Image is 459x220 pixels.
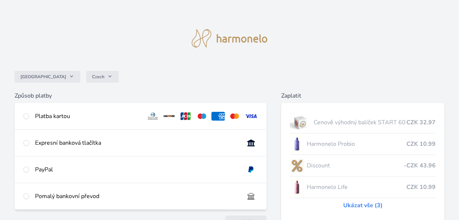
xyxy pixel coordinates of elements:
div: Pomalý bankovní převod [35,192,238,201]
img: discount-lo.png [290,156,304,175]
span: CZK 32.97 [406,118,436,127]
span: Cenově výhodný balíček START 60 [314,118,406,127]
img: maestro.svg [195,112,209,121]
img: diners.svg [146,112,160,121]
div: PayPal [35,165,238,174]
img: jcb.svg [179,112,192,121]
img: amex.svg [211,112,225,121]
img: mc.svg [228,112,241,121]
div: Expresní banková tlačítka [35,139,238,147]
img: start.jpg [290,113,311,132]
span: Harmonelo Probio [307,140,406,148]
span: -CZK 43.96 [404,161,436,170]
img: bankTransfer_IBAN.svg [244,192,258,201]
h6: Způsob platby [15,91,267,100]
button: Czech [86,71,119,83]
img: CLEAN_LIFE_se_stinem_x-lo.jpg [290,178,304,196]
a: Ukázat vše (3) [343,201,383,210]
span: CZK 10.99 [406,140,436,148]
h6: Zaplatit [281,91,444,100]
img: CLEAN_PROBIO_se_stinem_x-lo.jpg [290,135,304,153]
span: CZK 10.99 [406,183,436,191]
span: Harmonelo Life [307,183,406,191]
div: Platba kartou [35,112,140,121]
img: paypal.svg [244,165,258,174]
img: logo.svg [192,29,268,48]
img: discover.svg [162,112,176,121]
img: visa.svg [244,112,258,121]
span: Czech [92,74,104,80]
span: [GEOGRAPHIC_DATA] [20,74,66,80]
button: [GEOGRAPHIC_DATA] [15,71,80,83]
span: Discount [307,161,404,170]
img: onlineBanking_CZ.svg [244,139,258,147]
